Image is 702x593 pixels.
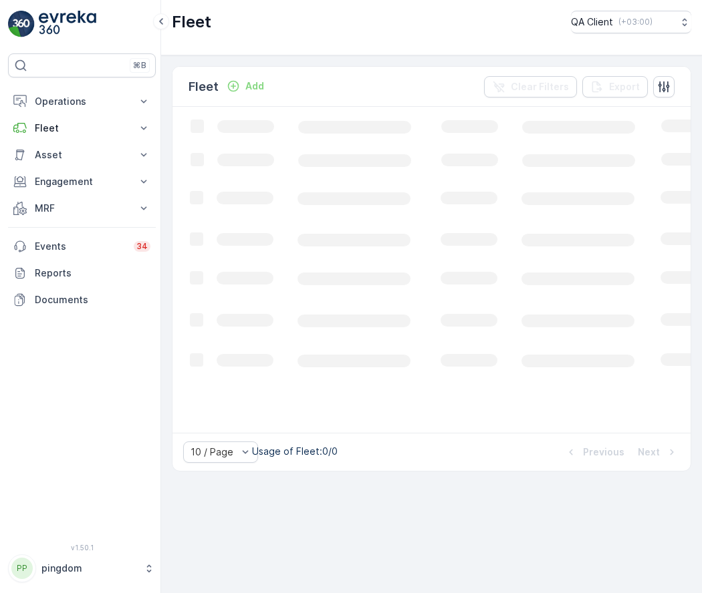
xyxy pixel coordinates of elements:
[484,76,577,97] button: Clear Filters
[172,11,211,33] p: Fleet
[35,148,129,162] p: Asset
[35,175,129,188] p: Engagement
[35,266,150,280] p: Reports
[136,241,148,252] p: 34
[8,88,156,115] button: Operations
[41,562,137,575] p: pingdom
[582,76,648,97] button: Export
[638,445,660,459] p: Next
[511,80,569,93] p: Clear Filters
[8,168,156,195] button: Engagement
[8,115,156,142] button: Fleet
[8,233,156,260] a: Events34
[133,60,146,71] p: ⌘B
[11,558,33,579] div: PP
[221,78,269,94] button: Add
[35,293,150,307] p: Documents
[8,142,156,168] button: Asset
[571,11,691,33] button: QA Client(+03:00)
[563,444,626,460] button: Previous
[571,15,613,29] p: QA Client
[8,286,156,313] a: Documents
[8,195,156,222] button: MRF
[252,445,338,458] p: Usage of Fleet : 0/0
[35,202,129,215] p: MRF
[609,80,640,93] p: Export
[189,77,219,96] p: Fleet
[35,240,126,253] p: Events
[35,95,129,108] p: Operations
[583,445,624,459] p: Previous
[39,11,96,37] img: logo_light-DOdMpM7g.png
[245,79,264,93] p: Add
[8,554,156,582] button: PPpingdom
[35,122,129,135] p: Fleet
[8,260,156,286] a: Reports
[636,444,680,460] button: Next
[618,17,653,27] p: ( +03:00 )
[8,544,156,552] span: v 1.50.1
[8,11,35,37] img: logo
